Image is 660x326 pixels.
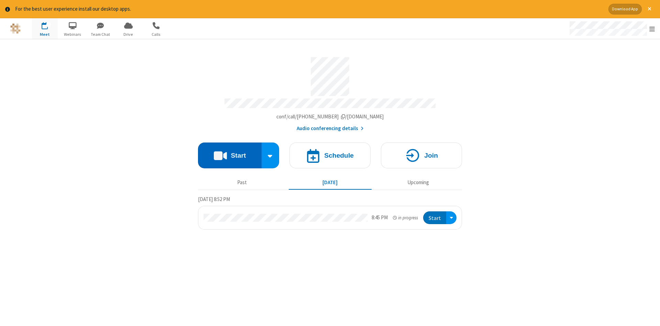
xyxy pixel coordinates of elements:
[10,23,21,34] img: QA Selenium DO NOT DELETE OR CHANGE
[563,18,660,39] div: Open menu
[198,143,262,168] button: Start
[198,52,462,132] section: Account details
[289,176,372,189] button: [DATE]
[262,143,279,168] div: Start conference options
[644,4,655,14] button: Close alert
[231,152,246,159] h4: Start
[60,31,86,38] span: Webinars
[393,214,418,221] em: in progress
[276,113,384,121] button: Copy my meeting room linkCopy my meeting room link
[198,195,462,230] section: Today's Meetings
[46,22,51,27] div: 1
[324,152,354,159] h4: Schedule
[201,176,284,189] button: Past
[32,31,58,38] span: Meet
[424,152,438,159] h4: Join
[115,31,141,38] span: Drive
[377,176,460,189] button: Upcoming
[289,143,371,168] button: Schedule
[297,125,364,133] button: Audio conferencing details
[2,18,28,39] button: Logo
[15,5,603,13] div: For the best user experience install our desktop apps.
[423,211,446,224] button: Start
[608,4,642,14] button: Download App
[276,113,384,120] span: Copy my meeting room link
[381,143,462,168] button: Join
[198,196,230,202] span: [DATE] 8:52 PM
[372,214,388,222] div: 8:45 PM
[143,31,169,38] span: Calls
[88,31,113,38] span: Team Chat
[446,211,456,224] div: Open menu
